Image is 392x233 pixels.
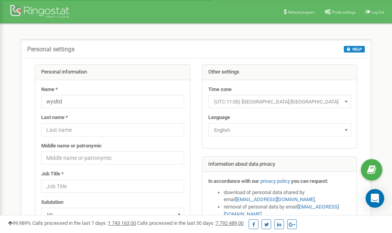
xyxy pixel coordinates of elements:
label: Middle name or patronymic [41,142,102,150]
a: privacy policy [260,178,290,184]
span: (UTC-11:00) Pacific/Midway [208,95,351,108]
input: Middle name or patronymic [41,151,184,165]
span: Profile settings [332,10,355,14]
u: 1 743 163,00 [108,220,136,226]
li: download of personal data shared by email , [224,189,351,203]
label: Job Title * [41,170,64,178]
div: Other settings [202,65,357,80]
span: English [208,123,351,137]
button: HELP [344,46,365,53]
span: Mr. [44,209,181,220]
input: Job Title [41,180,184,193]
span: Calls processed in the last 7 days : [32,220,136,226]
strong: you can request: [291,178,328,184]
h5: Personal settings [27,46,75,53]
label: Language [208,114,230,121]
label: Name * [41,86,58,93]
span: Mr. [41,208,184,221]
span: Log Out [372,10,384,14]
a: [EMAIL_ADDRESS][DOMAIN_NAME] [236,196,315,202]
span: (UTC-11:00) Pacific/Midway [211,96,348,107]
label: Time zone [208,86,232,93]
label: Last name * [41,114,68,121]
span: Referral program [288,10,315,14]
div: Personal information [35,65,190,80]
strong: In accordance with our [208,178,259,184]
span: 99,989% [8,220,31,226]
div: Open Intercom Messenger [366,189,384,208]
label: Salutation [41,199,63,206]
li: removal of personal data by email , [224,203,351,218]
u: 7 792 489,00 [216,220,244,226]
span: English [211,125,348,136]
div: Information about data privacy [202,157,357,172]
input: Name [41,95,184,108]
input: Last name [41,123,184,137]
span: Calls processed in the last 30 days : [137,220,244,226]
